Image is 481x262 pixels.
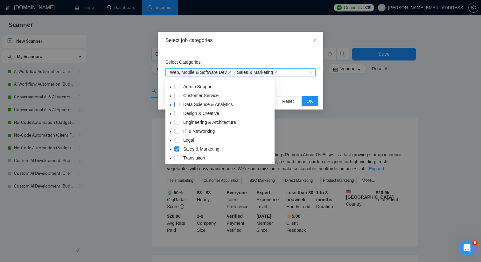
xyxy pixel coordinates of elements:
span: Data Science & Analytics [183,102,233,107]
button: Reset [277,96,299,106]
span: Translation [183,155,205,160]
span: Design & Creative [183,111,219,116]
input: Select Categories [280,70,282,75]
span: Legal [183,138,194,143]
span: Sales & Marketing [237,70,273,74]
span: close [274,71,277,74]
span: IT & Networking [183,129,215,134]
span: IT & Networking [182,127,273,135]
span: OK [307,98,313,105]
button: OK [302,96,318,106]
span: Web, Mobile & Software Dev [170,70,227,74]
span: caret-down [169,95,172,98]
div: Select job categories [165,37,316,44]
iframe: Intercom live chat [459,240,475,256]
span: close [228,71,231,74]
span: Data Science & Analytics [182,101,273,108]
span: caret-down [169,148,172,151]
span: 8 [472,240,478,245]
span: Legal [182,136,273,144]
span: caret-down [169,130,172,133]
span: Web, Mobile & Software Dev [167,70,233,75]
span: Customer Service [182,92,273,99]
span: Admin Support [182,83,273,90]
span: caret-down [169,112,172,116]
span: Sales & Marketing [234,70,279,75]
span: Customer Service [183,93,219,98]
span: Engineering & Architecture [183,120,236,125]
span: Design & Creative [182,110,273,117]
span: caret-down [169,103,172,107]
button: Close [306,32,323,49]
span: Sales & Marketing [182,145,273,153]
span: caret-down [169,139,172,142]
span: caret-down [169,86,172,89]
span: Reset [282,98,294,105]
span: close [312,38,317,43]
span: caret-down [169,121,172,124]
label: Select Categories [165,57,205,67]
span: Admin Support [183,84,213,89]
span: Sales & Marketing [183,146,220,152]
span: Engineering & Architecture [182,118,273,126]
span: caret-down [169,157,172,160]
span: Translation [182,154,273,162]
